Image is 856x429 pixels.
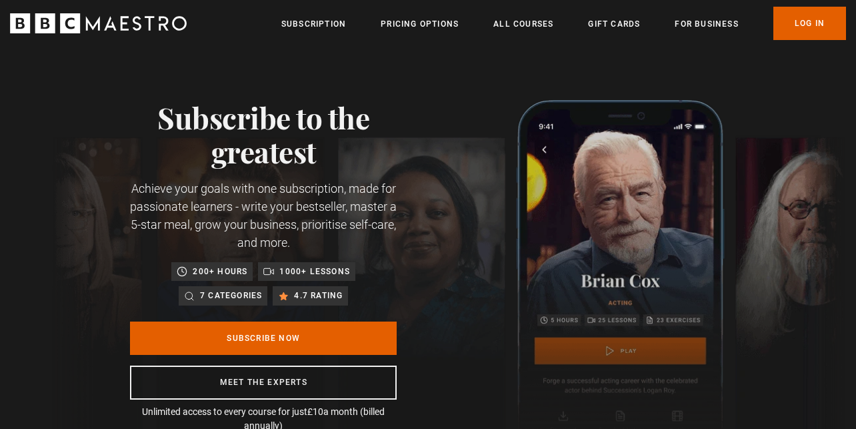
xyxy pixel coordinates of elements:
p: Achieve your goals with one subscription, made for passionate learners - write your bestseller, m... [130,179,397,252]
a: Pricing Options [381,17,459,31]
nav: Primary [281,7,846,40]
h1: Subscribe to the greatest [130,100,397,169]
p: 200+ hours [193,265,247,278]
p: 1000+ lessons [279,265,350,278]
a: Subscribe Now [130,322,397,355]
a: All Courses [493,17,553,31]
a: Log In [773,7,846,40]
a: For business [675,17,738,31]
a: Gift Cards [588,17,640,31]
p: 7 categories [200,289,262,302]
a: Meet the experts [130,366,397,400]
a: Subscription [281,17,346,31]
span: £10 [307,406,323,417]
svg: BBC Maestro [10,13,187,33]
p: 4.7 rating [294,289,343,302]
